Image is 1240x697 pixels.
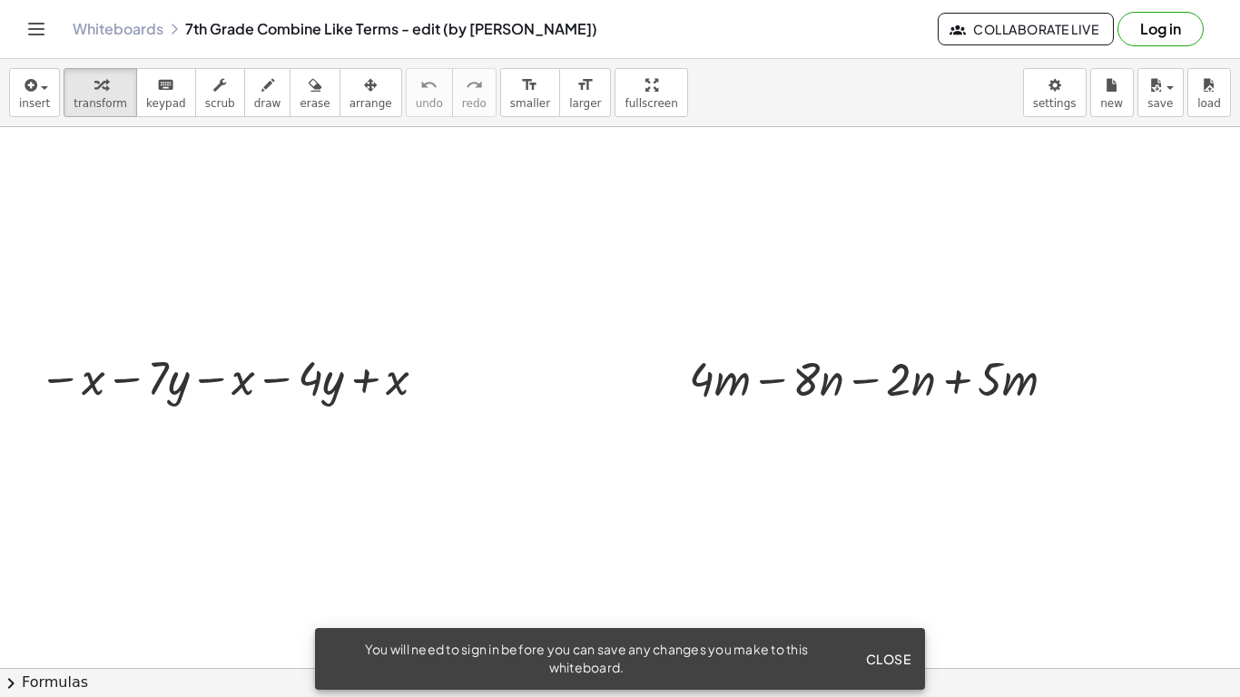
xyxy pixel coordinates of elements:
[205,97,235,110] span: scrub
[452,68,497,117] button: redoredo
[1023,68,1087,117] button: settings
[858,643,918,675] button: Close
[290,68,340,117] button: erase
[340,68,402,117] button: arrange
[1197,97,1221,110] span: load
[19,97,50,110] span: insert
[938,13,1114,45] button: Collaborate Live
[136,68,196,117] button: keyboardkeypad
[1100,97,1123,110] span: new
[1090,68,1134,117] button: new
[254,97,281,110] span: draw
[1117,12,1204,46] button: Log in
[625,97,677,110] span: fullscreen
[330,641,843,677] div: You will need to sign in before you can save any changes you make to this whiteboard.
[146,97,186,110] span: keypad
[953,21,1098,37] span: Collaborate Live
[244,68,291,117] button: draw
[466,74,483,96] i: redo
[865,651,910,667] span: Close
[559,68,611,117] button: format_sizelarger
[9,68,60,117] button: insert
[74,97,127,110] span: transform
[73,20,163,38] a: Whiteboards
[416,97,443,110] span: undo
[157,74,174,96] i: keyboard
[300,97,330,110] span: erase
[521,74,538,96] i: format_size
[569,97,601,110] span: larger
[406,68,453,117] button: undoundo
[1187,68,1231,117] button: load
[1137,68,1184,117] button: save
[420,74,438,96] i: undo
[195,68,245,117] button: scrub
[1147,97,1173,110] span: save
[22,15,51,44] button: Toggle navigation
[1033,97,1077,110] span: settings
[462,97,487,110] span: redo
[64,68,137,117] button: transform
[349,97,392,110] span: arrange
[500,68,560,117] button: format_sizesmaller
[510,97,550,110] span: smaller
[576,74,594,96] i: format_size
[615,68,687,117] button: fullscreen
